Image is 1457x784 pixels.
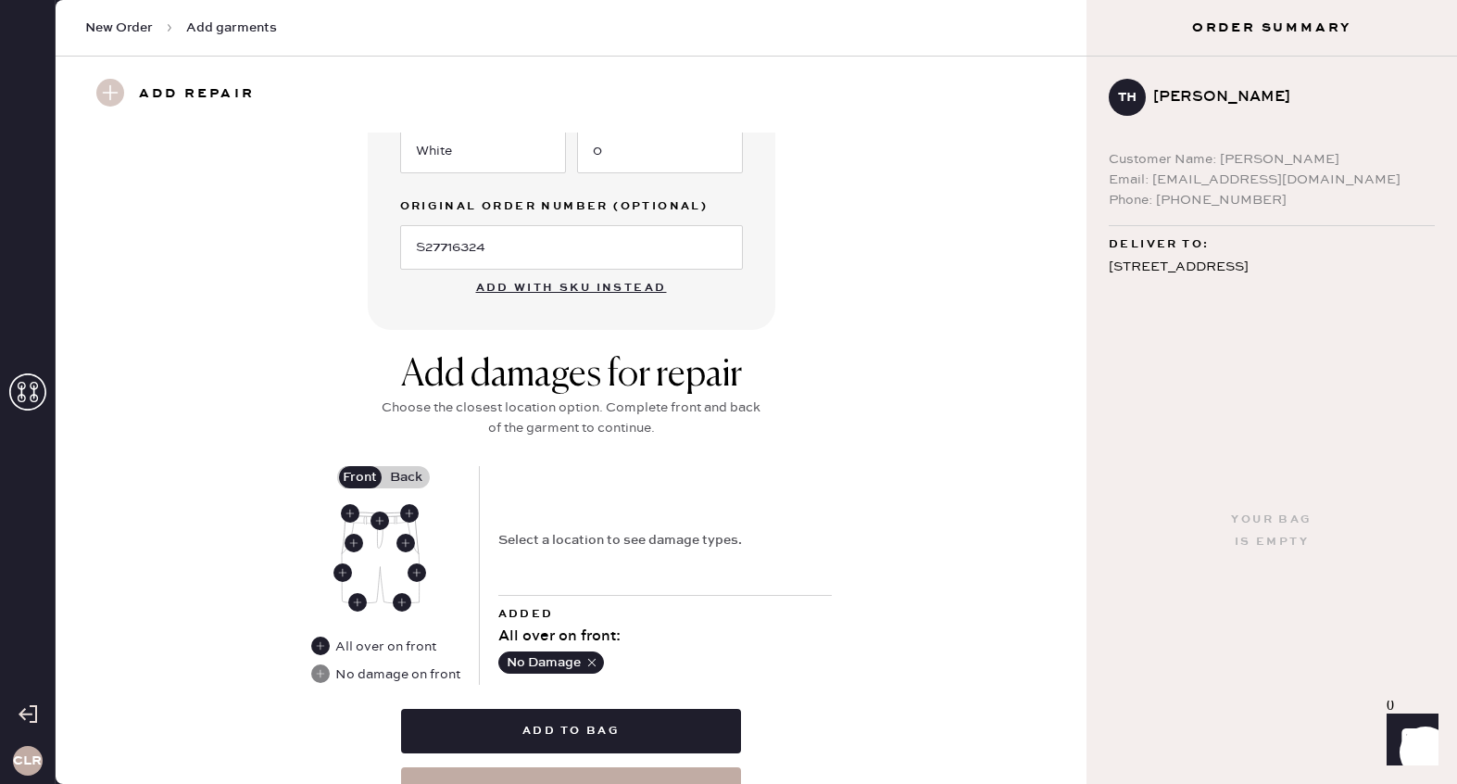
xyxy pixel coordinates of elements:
iframe: Front Chat [1369,701,1449,780]
h3: Add repair [139,79,255,110]
div: Choose the closest location option. Complete front and back of the garment to continue. [377,398,766,438]
h3: Order Summary [1086,19,1457,37]
div: No damage on front [311,664,460,685]
div: No damage on front [335,664,460,685]
div: Select a location to see damage types. [498,530,742,550]
div: Front Right Hem [348,593,367,612]
input: e.g. Navy [400,129,566,173]
input: e.g. 30R [577,129,743,173]
div: All over on front [335,637,436,657]
span: New Order [85,19,153,37]
button: No Damage [498,651,604,674]
div: Added [498,603,832,626]
div: Front Left Hem [393,593,411,612]
label: Back [383,466,430,488]
div: [PERSON_NAME] [1153,86,1420,108]
div: Your bag is empty [1231,509,1312,553]
div: [STREET_ADDRESS] [GEOGRAPHIC_DATA] , [GEOGRAPHIC_DATA] 77055 [1109,256,1435,326]
div: Customer Name: [PERSON_NAME] [1109,149,1435,170]
img: Garment image [341,512,421,604]
div: Front Left Waistband [400,504,419,523]
div: All over on front : [498,626,832,648]
h3: TH [1118,91,1137,104]
button: Add to bag [401,709,741,753]
div: Front Right Side Seam [333,563,352,582]
input: e.g. 1020304 [400,225,743,270]
div: Front Center Waistband [371,512,389,530]
span: Deliver to: [1109,234,1209,256]
span: Add garments [186,19,277,37]
div: Phone: [PHONE_NUMBER] [1109,190,1435,210]
div: All over on front [311,637,438,657]
div: Email: [EMAIL_ADDRESS][DOMAIN_NAME] [1109,170,1435,190]
div: Front Left Pocket [396,534,415,552]
div: Front Right Pocket [345,534,363,552]
h3: CLR [13,754,42,767]
div: Front Left Side Seam [408,563,426,582]
div: Front Right Waistband [341,504,359,523]
label: Original Order Number (Optional) [400,196,743,218]
label: Front [337,466,383,488]
button: Add with SKU instead [465,270,678,307]
div: Add damages for repair [377,353,766,398]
